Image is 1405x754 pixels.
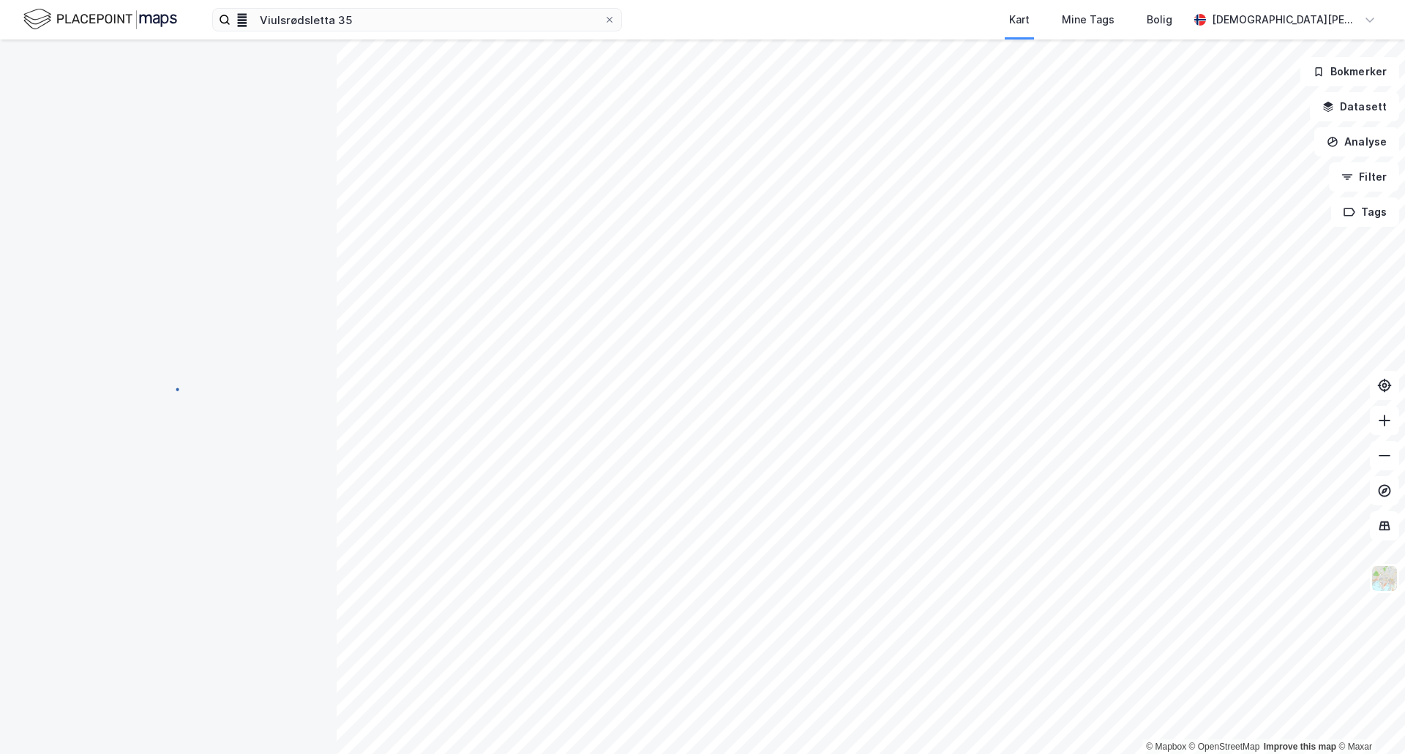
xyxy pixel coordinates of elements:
[1332,684,1405,754] iframe: Chat Widget
[231,9,604,31] input: Søk på adresse, matrikkel, gårdeiere, leietakere eller personer
[1300,57,1399,86] button: Bokmerker
[1146,742,1186,752] a: Mapbox
[1332,684,1405,754] div: Kontrollprogram for chat
[1189,742,1260,752] a: OpenStreetMap
[23,7,177,32] img: logo.f888ab2527a4732fd821a326f86c7f29.svg
[1147,11,1172,29] div: Bolig
[157,377,180,400] img: spinner.a6d8c91a73a9ac5275cf975e30b51cfb.svg
[1329,162,1399,192] button: Filter
[1331,197,1399,227] button: Tags
[1314,127,1399,157] button: Analyse
[1062,11,1114,29] div: Mine Tags
[1310,92,1399,121] button: Datasett
[1009,11,1030,29] div: Kart
[1212,11,1358,29] div: [DEMOGRAPHIC_DATA][PERSON_NAME]
[1264,742,1336,752] a: Improve this map
[1371,565,1398,592] img: Z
